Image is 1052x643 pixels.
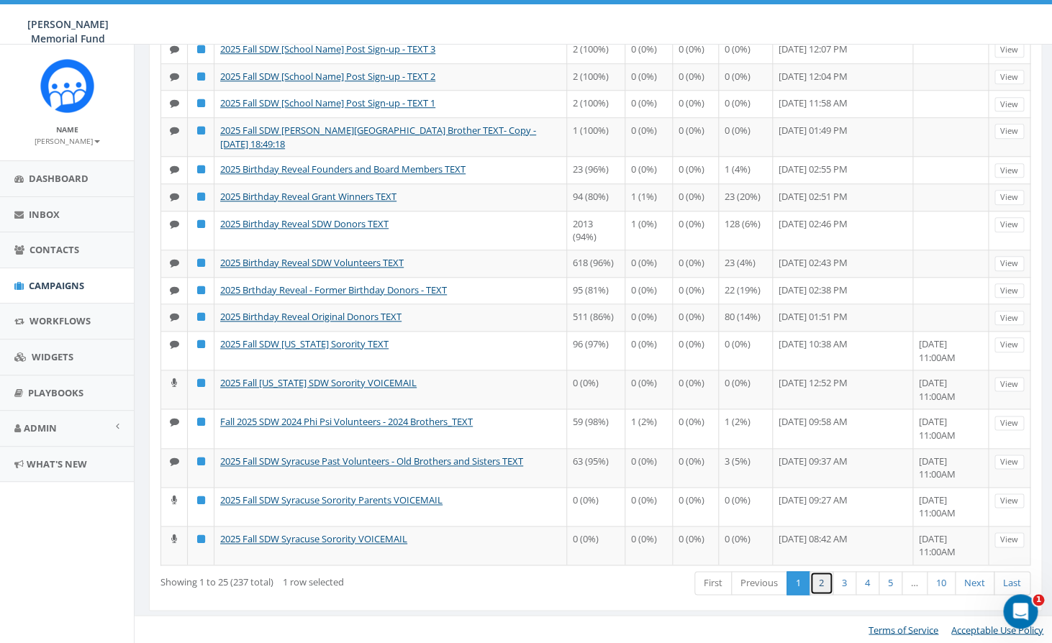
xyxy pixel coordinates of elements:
[773,117,913,156] td: [DATE] 01:49 PM
[197,258,205,268] i: Published
[856,571,879,595] a: 4
[220,532,407,545] a: 2025 Fall SDW Syracuse Sorority VOICEMAIL
[1003,594,1038,629] iframe: Intercom live chat
[170,258,179,268] i: Text SMS
[567,304,625,331] td: 511 (86%)
[29,172,89,185] span: Dashboard
[220,455,523,468] a: 2025 Fall SDW Syracuse Past Volunteers - Old Brothers and Sisters TEXT
[913,409,989,447] td: [DATE] 11:00AM
[567,211,625,250] td: 2013 (94%)
[567,63,625,91] td: 2 (100%)
[731,571,787,595] a: Previous
[170,457,179,466] i: Text SMS
[29,279,84,292] span: Campaigns
[625,409,673,447] td: 1 (2%)
[170,417,179,427] i: Text SMS
[673,250,719,277] td: 0 (0%)
[719,448,773,487] td: 3 (5%)
[625,304,673,331] td: 0 (0%)
[994,190,1024,205] a: View
[913,370,989,409] td: [DATE] 11:00AM
[719,526,773,565] td: 0 (0%)
[283,575,344,588] span: 1 row selected
[994,455,1024,470] a: View
[197,72,205,81] i: Published
[994,532,1024,547] a: View
[719,304,773,331] td: 80 (14%)
[170,126,179,135] i: Text SMS
[56,124,78,134] small: Name
[902,571,928,595] a: …
[719,331,773,370] td: 0 (0%)
[673,370,719,409] td: 0 (0%)
[625,277,673,304] td: 0 (0%)
[625,331,673,370] td: 0 (0%)
[567,331,625,370] td: 96 (97%)
[40,59,94,113] img: Rally_Corp_Icon.png
[994,97,1024,112] a: View
[197,45,205,54] i: Published
[197,219,205,229] i: Published
[625,36,673,63] td: 0 (0%)
[994,256,1024,271] a: View
[220,415,473,428] a: Fall 2025 SDW 2024 Phi Psi Volunteers - 2024 Brothers_TEXT
[773,36,913,63] td: [DATE] 12:07 PM
[673,331,719,370] td: 0 (0%)
[197,192,205,201] i: Published
[24,421,57,434] span: Admin
[197,378,205,388] i: Published
[197,534,205,544] i: Published
[30,243,79,256] span: Contacts
[773,487,913,526] td: [DATE] 09:27 AM
[567,370,625,409] td: 0 (0%)
[994,217,1024,232] a: View
[994,377,1024,392] a: View
[567,277,625,304] td: 95 (81%)
[719,183,773,211] td: 23 (20%)
[773,370,913,409] td: [DATE] 12:52 PM
[220,163,466,175] a: 2025 Birthday Reveal Founders and Board Members TEXT
[773,211,913,250] td: [DATE] 02:46 PM
[810,571,833,595] a: 2
[35,136,100,146] small: [PERSON_NAME]
[170,339,179,349] i: Text SMS
[171,378,177,388] i: Ringless Voice Mail
[567,448,625,487] td: 63 (95%)
[994,42,1024,58] a: View
[625,90,673,117] td: 0 (0%)
[625,487,673,526] td: 0 (0%)
[673,448,719,487] td: 0 (0%)
[927,571,956,595] a: 10
[170,192,179,201] i: Text SMS
[625,63,673,91] td: 0 (0%)
[625,211,673,250] td: 1 (0%)
[773,90,913,117] td: [DATE] 11:58 AM
[625,117,673,156] td: 0 (0%)
[673,156,719,183] td: 0 (0%)
[625,250,673,277] td: 0 (0%)
[994,311,1024,326] a: View
[220,190,396,203] a: 2025 Birthday Reveal Grant Winners TEXT
[719,90,773,117] td: 0 (0%)
[994,70,1024,85] a: View
[567,117,625,156] td: 1 (100%)
[673,409,719,447] td: 0 (0%)
[170,165,179,174] i: Text SMS
[719,370,773,409] td: 0 (0%)
[170,72,179,81] i: Text SMS
[220,310,402,323] a: 2025 Birthday Reveal Original Donors TEXT
[773,250,913,277] td: [DATE] 02:43 PM
[673,304,719,331] td: 0 (0%)
[773,183,913,211] td: [DATE] 02:51 PM
[913,526,989,565] td: [DATE] 11:00AM
[220,124,536,150] a: 2025 Fall SDW [PERSON_NAME][GEOGRAPHIC_DATA] Brother TEXT- Copy - [DATE] 18:49:18
[994,493,1024,509] a: View
[673,117,719,156] td: 0 (0%)
[773,156,913,183] td: [DATE] 02:55 PM
[625,183,673,211] td: 1 (1%)
[869,623,938,636] a: Terms of Service
[32,350,73,363] span: Widgets
[673,63,719,91] td: 0 (0%)
[27,457,87,470] span: What's New
[30,314,91,327] span: Workflows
